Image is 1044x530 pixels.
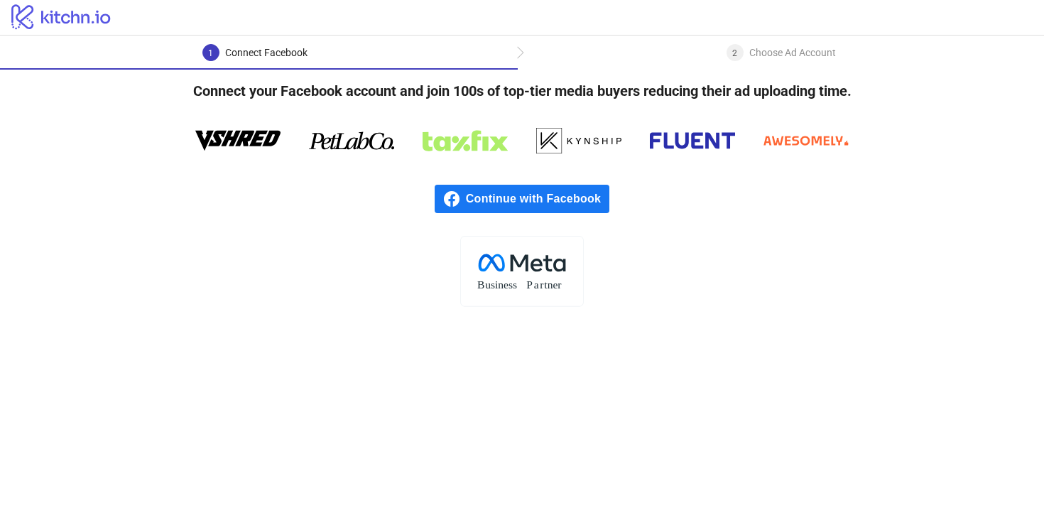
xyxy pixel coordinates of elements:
[544,278,562,291] tspan: tner
[540,278,544,291] tspan: r
[749,44,836,61] div: Choose Ad Account
[732,48,737,58] span: 2
[477,278,484,291] tspan: B
[208,48,213,58] span: 1
[526,278,533,291] tspan: P
[435,185,609,213] a: Continue with Facebook
[170,70,874,112] h4: Connect your Facebook account and join 100s of top-tier media buyers reducing their ad uploading ...
[466,185,609,213] span: Continue with Facebook
[534,278,539,291] tspan: a
[225,44,308,61] div: Connect Facebook
[485,278,517,291] tspan: usiness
